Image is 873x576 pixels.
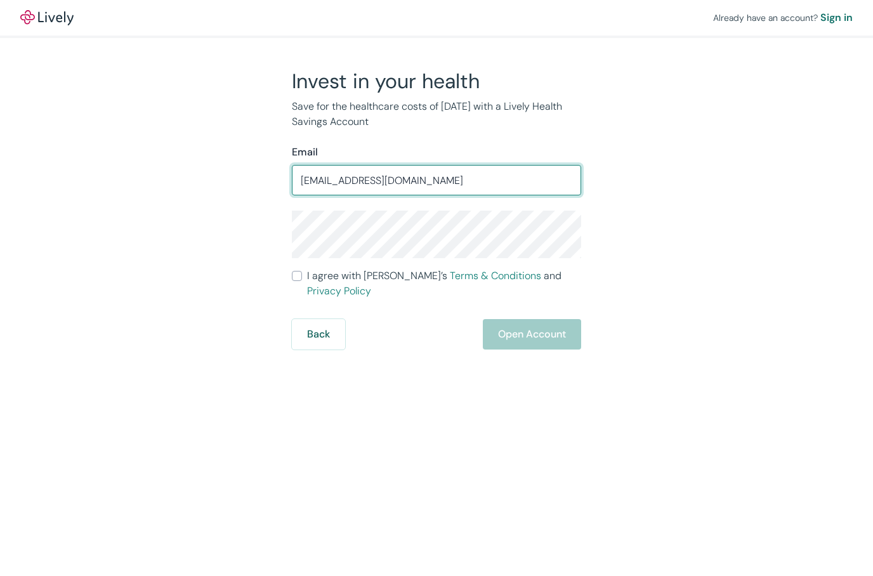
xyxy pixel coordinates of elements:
a: Terms & Conditions [450,269,541,282]
p: Save for the healthcare costs of [DATE] with a Lively Health Savings Account [292,99,581,129]
label: Email [292,145,318,160]
h2: Invest in your health [292,69,581,94]
div: Already have an account? [713,10,853,25]
img: Lively [20,10,74,25]
button: Back [292,319,345,350]
a: Privacy Policy [307,284,371,298]
span: I agree with [PERSON_NAME]’s and [307,268,581,299]
a: LivelyLively [20,10,74,25]
a: Sign in [820,10,853,25]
